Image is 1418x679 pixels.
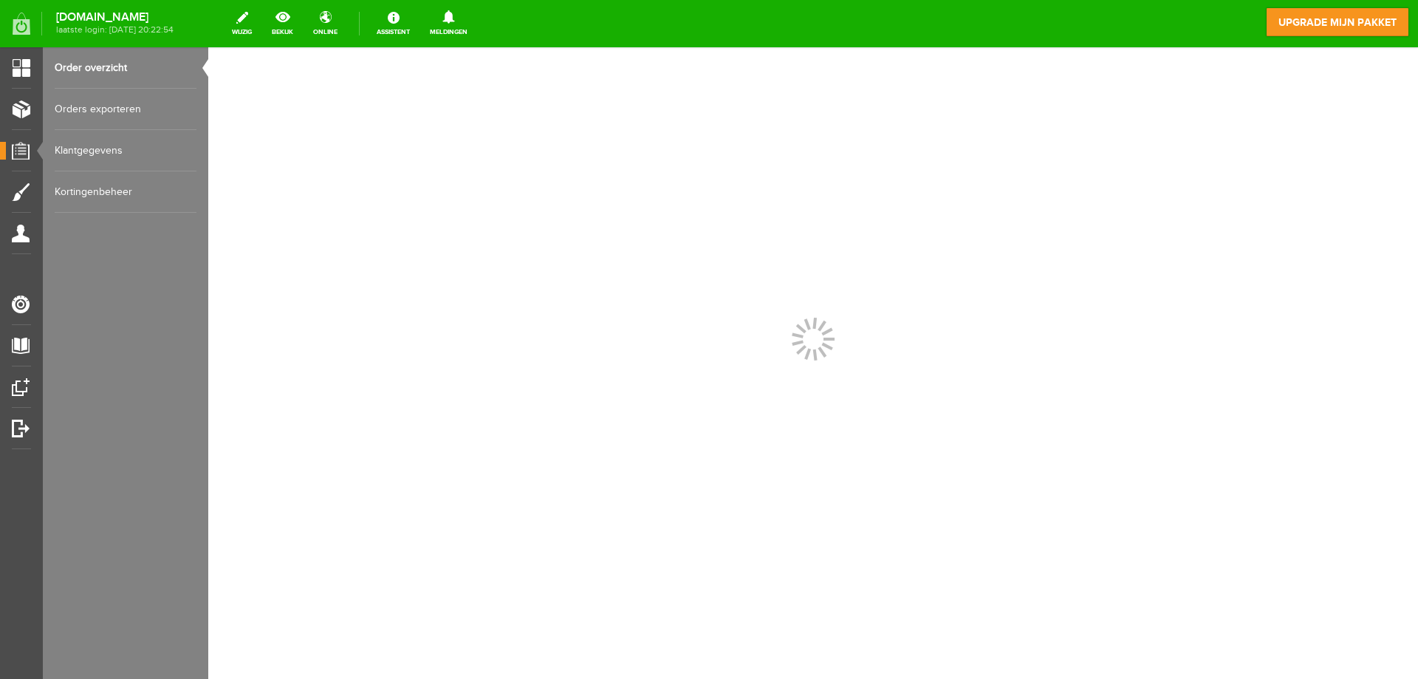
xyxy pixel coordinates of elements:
[368,7,419,40] a: Assistent
[1266,7,1409,37] a: upgrade mijn pakket
[421,7,476,40] a: Meldingen
[55,89,196,130] a: Orders exporteren
[263,7,302,40] a: bekijk
[55,47,196,89] a: Order overzicht
[55,171,196,213] a: Kortingenbeheer
[304,7,346,40] a: online
[56,26,174,34] span: laatste login: [DATE] 20:22:54
[56,13,174,21] strong: [DOMAIN_NAME]
[223,7,261,40] a: wijzig
[55,130,196,171] a: Klantgegevens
